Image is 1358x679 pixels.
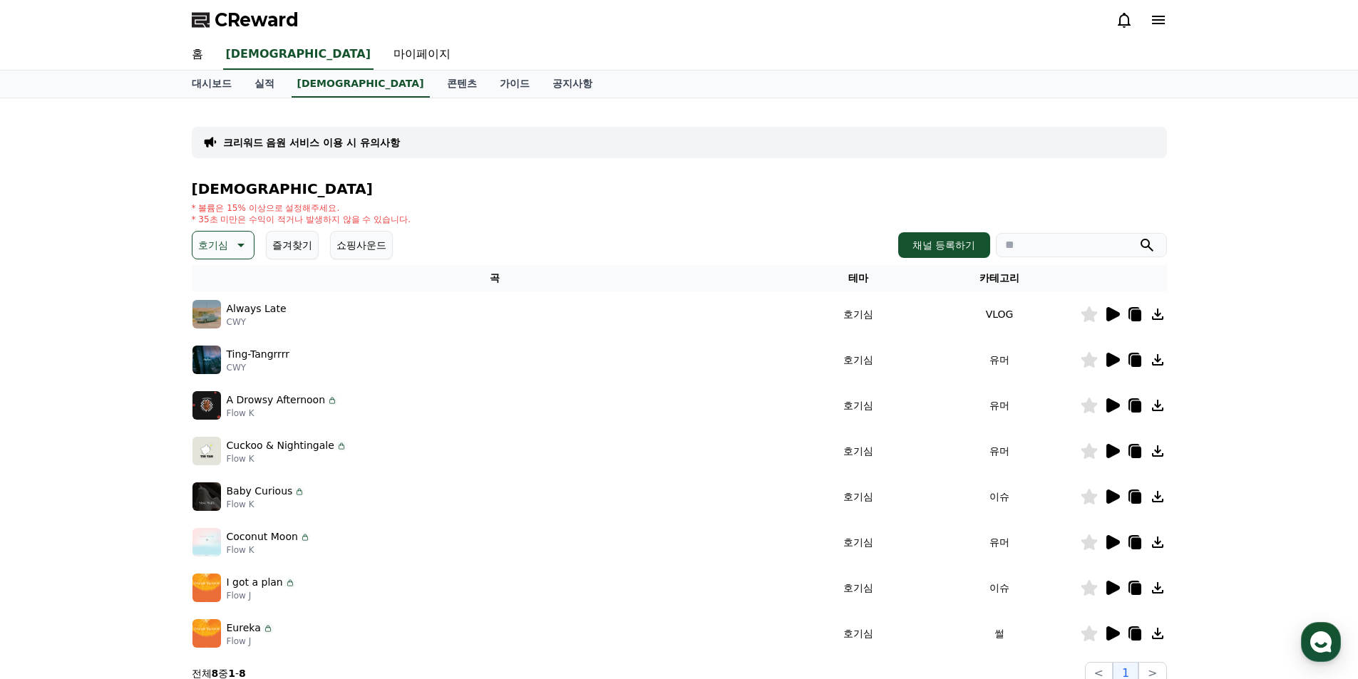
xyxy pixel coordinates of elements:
p: Baby Curious [227,484,293,499]
p: Flow K [227,408,339,419]
a: 공지사항 [541,71,604,98]
td: 이슈 [920,474,1080,519]
strong: 1 [228,668,235,679]
img: music [192,346,221,374]
p: Flow K [227,453,347,465]
a: [DEMOGRAPHIC_DATA] [292,71,430,98]
p: 호기심 [198,235,228,255]
td: 유머 [920,337,1080,383]
span: CReward [215,9,299,31]
img: music [192,619,221,648]
p: Eureka [227,621,261,636]
td: 호기심 [798,337,920,383]
a: CReward [192,9,299,31]
strong: 8 [212,668,219,679]
th: 곡 [192,265,798,291]
button: 채널 등록하기 [898,232,989,258]
h4: [DEMOGRAPHIC_DATA] [192,181,1167,197]
p: Coconut Moon [227,529,298,544]
a: 콘텐츠 [436,71,488,98]
a: 실적 [243,71,286,98]
p: Flow J [227,590,296,601]
td: 호기심 [798,565,920,611]
a: 가이드 [488,71,541,98]
td: 유머 [920,519,1080,565]
img: music [192,437,221,465]
th: 테마 [798,265,920,291]
p: Flow K [227,499,306,510]
a: 대시보드 [180,71,243,98]
p: CWY [227,362,289,373]
a: [DEMOGRAPHIC_DATA] [223,40,374,70]
img: music [192,574,221,602]
td: 호기심 [798,474,920,519]
td: VLOG [920,291,1080,337]
button: 쇼핑사운드 [330,231,393,259]
img: music [192,482,221,511]
td: 유머 [920,428,1080,474]
button: 호기심 [192,231,254,259]
p: CWY [227,316,287,328]
a: 홈 [180,40,215,70]
td: 이슈 [920,565,1080,611]
strong: 8 [239,668,246,679]
td: 호기심 [798,428,920,474]
p: A Drowsy Afternoon [227,393,326,408]
td: 썰 [920,611,1080,656]
a: 크리워드 음원 서비스 이용 시 유의사항 [223,135,400,150]
p: Flow K [227,544,311,556]
a: 마이페이지 [382,40,462,70]
td: 호기심 [798,611,920,656]
p: Cuckoo & Nightingale [227,438,334,453]
p: * 볼륨은 15% 이상으로 설정해주세요. [192,202,411,214]
td: 호기심 [798,519,920,565]
td: 호기심 [798,291,920,337]
p: I got a plan [227,575,283,590]
th: 카테고리 [920,265,1080,291]
img: music [192,300,221,328]
img: music [192,391,221,420]
p: Always Late [227,301,287,316]
img: music [192,528,221,556]
td: 유머 [920,383,1080,428]
p: Flow J [227,636,274,647]
p: Ting-Tangrrrr [227,347,289,362]
p: * 35초 미만은 수익이 적거나 발생하지 않을 수 있습니다. [192,214,411,225]
button: 즐겨찾기 [266,231,319,259]
td: 호기심 [798,383,920,428]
